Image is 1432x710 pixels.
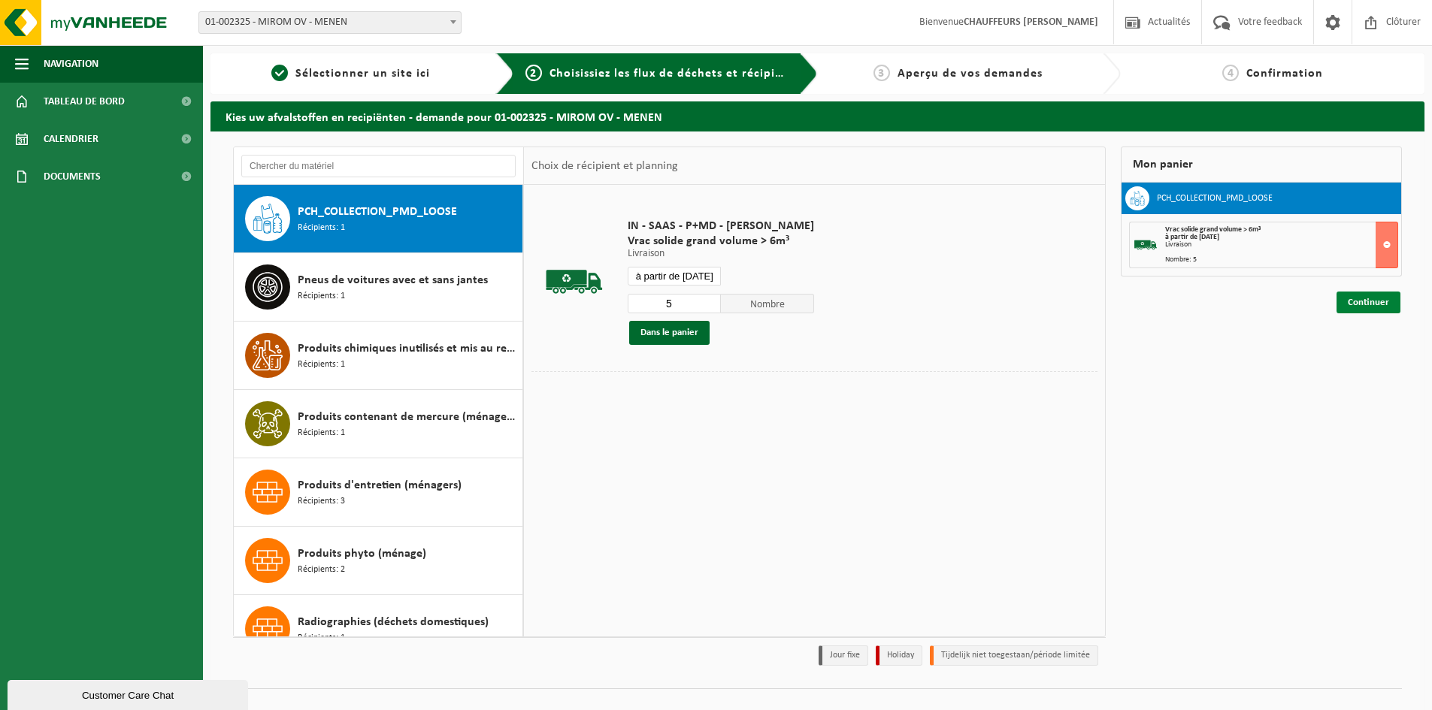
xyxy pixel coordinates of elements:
iframe: chat widget [8,677,251,710]
input: Sélectionnez date [628,267,721,286]
span: Radiographies (déchets domestiques) [298,613,489,631]
li: Holiday [876,645,922,666]
span: Récipients: 1 [298,358,345,372]
button: PCH_COLLECTION_PMD_LOOSE Récipients: 1 [234,185,523,253]
span: Choisissiez les flux de déchets et récipients [549,68,800,80]
button: Radiographies (déchets domestiques) Récipients: 1 [234,595,523,663]
button: Pneus de voitures avec et sans jantes Récipients: 1 [234,253,523,322]
span: Calendrier [44,120,98,158]
span: Récipients: 1 [298,289,345,304]
input: Chercher du matériel [241,155,516,177]
span: Vrac solide grand volume > 6m³ [628,234,814,249]
span: Produits chimiques inutilisés et mis au rebut (ménages) [298,340,519,358]
span: Récipients: 1 [298,631,345,645]
span: 2 [525,65,542,81]
h2: Kies uw afvalstoffen en recipiënten - demande pour 01-002325 - MIROM OV - MENEN [210,101,1424,131]
button: Dans le panier [629,321,710,345]
span: 01-002325 - MIROM OV - MENEN [199,12,461,33]
strong: CHAUFFEURS [PERSON_NAME] [964,17,1098,28]
button: Produits contenant de mercure (ménagers) Récipients: 1 [234,390,523,458]
strong: à partir de [DATE] [1165,233,1219,241]
button: Produits phyto (ménage) Récipients: 2 [234,527,523,595]
span: 3 [873,65,890,81]
span: Aperçu de vos demandes [898,68,1043,80]
div: Nombre: 5 [1165,256,1397,264]
span: Tableau de bord [44,83,125,120]
span: Récipients: 3 [298,494,345,509]
span: Récipients: 1 [298,221,345,235]
span: PCH_COLLECTION_PMD_LOOSE [298,203,457,221]
span: Sélectionner un site ici [295,68,430,80]
span: 1 [271,65,288,81]
h3: PCH_COLLECTION_PMD_LOOSE [1157,186,1273,210]
div: Mon panier [1121,147,1402,183]
span: Récipients: 1 [298,426,345,440]
li: Jour fixe [819,645,868,666]
button: Produits chimiques inutilisés et mis au rebut (ménages) Récipients: 1 [234,322,523,390]
a: 1Sélectionner un site ici [218,65,484,83]
button: Produits d'entretien (ménagers) Récipients: 3 [234,458,523,527]
span: IN - SAAS - P+MD - [PERSON_NAME] [628,219,814,234]
span: Vrac solide grand volume > 6m³ [1165,225,1261,234]
p: Livraison [628,249,814,259]
span: Produits phyto (ménage) [298,545,426,563]
span: Navigation [44,45,98,83]
span: Confirmation [1246,68,1323,80]
div: Choix de récipient et planning [524,147,686,185]
span: Produits d'entretien (ménagers) [298,476,462,494]
span: 4 [1222,65,1239,81]
li: Tijdelijk niet toegestaan/période limitée [930,645,1098,666]
span: Produits contenant de mercure (ménagers) [298,408,519,426]
span: Récipients: 2 [298,563,345,577]
span: Nombre [721,294,814,313]
div: Livraison [1165,241,1397,249]
span: Documents [44,158,101,195]
a: Continuer [1337,292,1400,313]
span: Pneus de voitures avec et sans jantes [298,271,488,289]
span: 01-002325 - MIROM OV - MENEN [198,11,462,34]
